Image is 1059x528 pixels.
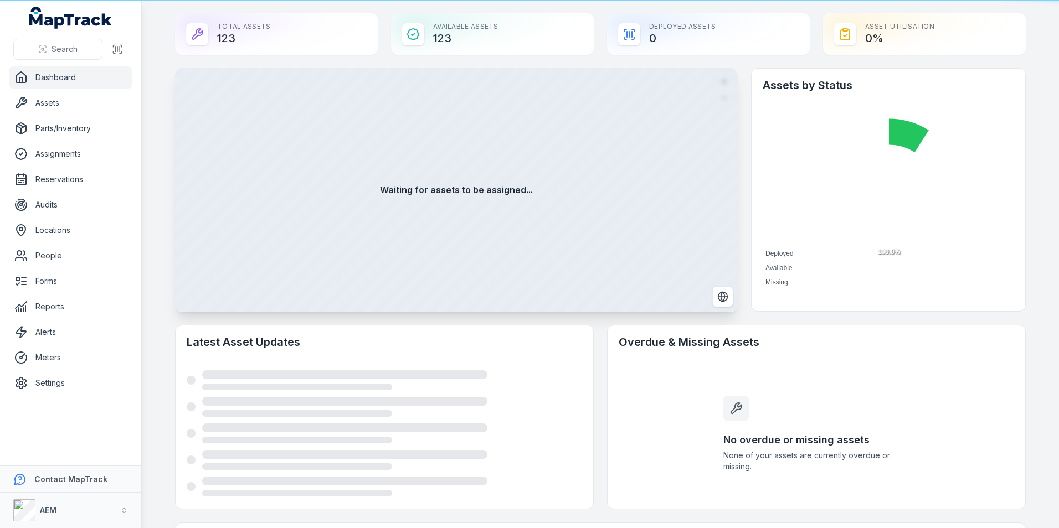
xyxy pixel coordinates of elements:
[9,194,132,216] a: Audits
[765,264,792,272] span: Available
[29,7,112,29] a: MapTrack
[9,219,132,241] a: Locations
[9,270,132,292] a: Forms
[52,44,78,55] span: Search
[763,77,1014,93] h2: Assets by Status
[9,321,132,343] a: Alerts
[9,117,132,139] a: Parts/Inventory
[765,278,788,286] span: Missing
[9,66,132,89] a: Dashboard
[40,505,56,515] strong: AEM
[9,346,132,369] a: Meters
[9,372,132,394] a: Settings
[9,245,132,267] a: People
[723,450,909,472] span: None of your assets are currently overdue or missing.
[13,39,102,60] button: Search
[712,286,733,307] button: Switch to Satellite View
[34,474,107,484] strong: Contact MapTrack
[723,432,909,448] h3: No overdue or missing assets
[9,92,132,114] a: Assets
[765,250,794,257] span: Deployed
[187,334,582,350] h2: Latest Asset Updates
[9,143,132,165] a: Assignments
[9,168,132,190] a: Reservations
[380,183,533,196] strong: Waiting for assets to be assigned...
[619,334,1014,350] h2: Overdue & Missing Assets
[9,296,132,318] a: Reports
